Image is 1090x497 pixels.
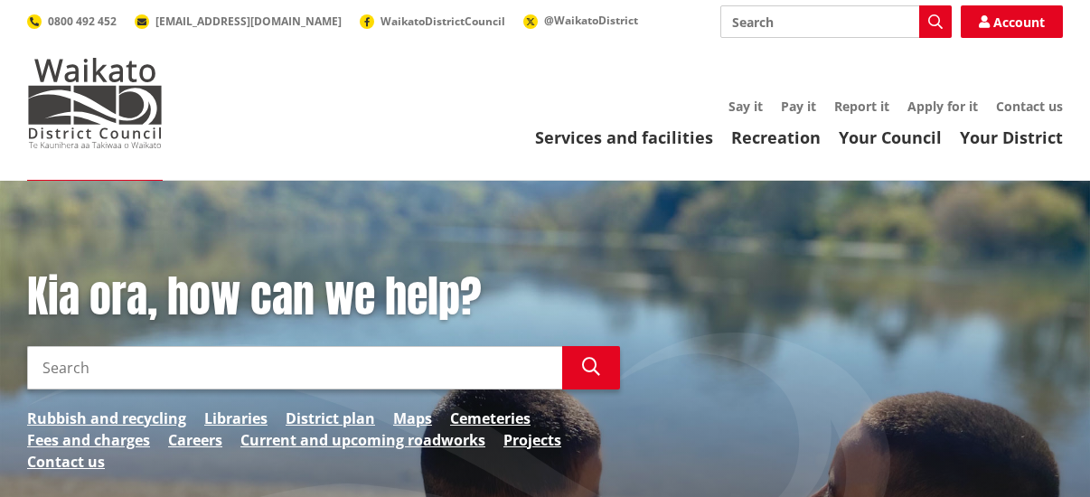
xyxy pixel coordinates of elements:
a: Pay it [781,98,816,115]
a: 0800 492 452 [27,14,117,29]
a: Your District [960,127,1063,148]
span: WaikatoDistrictCouncil [381,14,505,29]
a: Recreation [731,127,821,148]
input: Search input [720,5,952,38]
a: Say it [728,98,763,115]
h1: Kia ora, how can we help? [27,271,620,324]
img: Waikato District Council - Te Kaunihera aa Takiwaa o Waikato [27,58,163,148]
a: Libraries [204,408,268,429]
a: Cemeteries [450,408,531,429]
a: WaikatoDistrictCouncil [360,14,505,29]
a: Current and upcoming roadworks [240,429,485,451]
a: Maps [393,408,432,429]
a: Contact us [996,98,1063,115]
span: [EMAIL_ADDRESS][DOMAIN_NAME] [155,14,342,29]
a: Report it [834,98,889,115]
a: @WaikatoDistrict [523,13,638,28]
a: Careers [168,429,222,451]
a: Services and facilities [535,127,713,148]
span: 0800 492 452 [48,14,117,29]
a: Rubbish and recycling [27,408,186,429]
input: Search input [27,346,562,389]
a: [EMAIL_ADDRESS][DOMAIN_NAME] [135,14,342,29]
a: Fees and charges [27,429,150,451]
span: @WaikatoDistrict [544,13,638,28]
a: Contact us [27,451,105,473]
a: Apply for it [907,98,978,115]
a: Account [961,5,1063,38]
a: Your Council [839,127,942,148]
a: District plan [286,408,375,429]
a: Projects [503,429,561,451]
